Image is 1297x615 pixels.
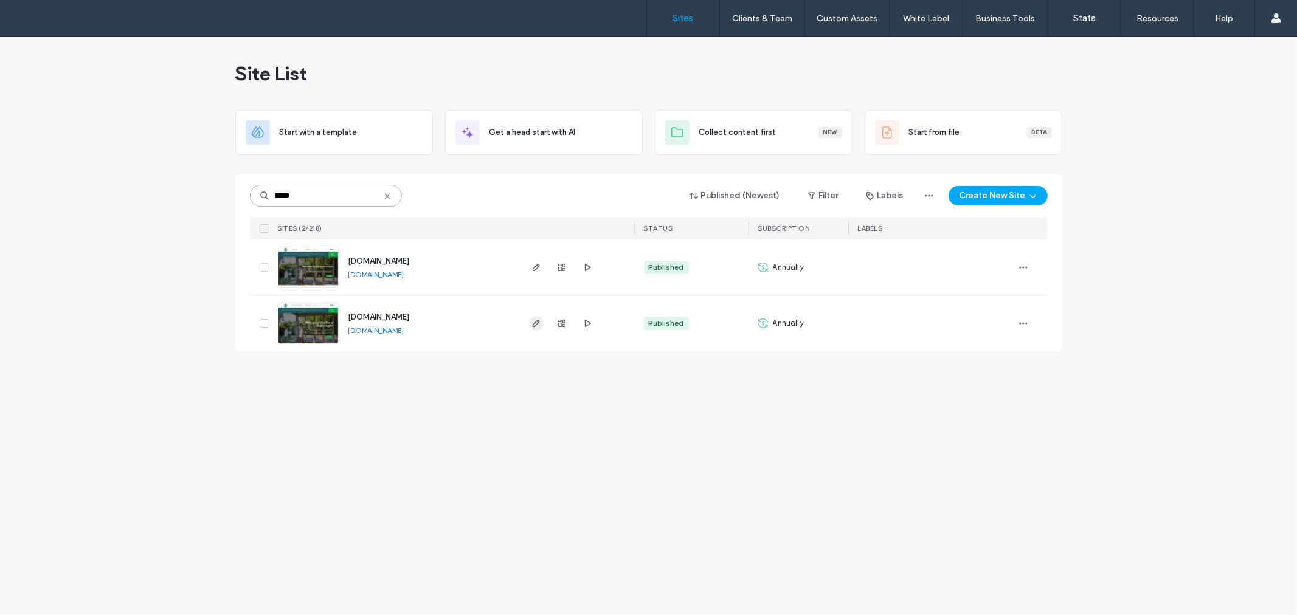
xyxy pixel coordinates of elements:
[348,256,410,266] a: [DOMAIN_NAME]
[679,186,791,205] button: Published (Newest)
[909,126,960,139] span: Start from file
[644,224,673,233] span: STATUS
[235,110,433,155] div: Start with a template
[732,13,792,24] label: Clients & Team
[1216,13,1234,24] label: Help
[27,9,52,19] span: Help
[1027,127,1052,138] div: Beta
[649,318,684,329] div: Published
[1073,13,1096,24] label: Stats
[348,312,410,321] a: [DOMAIN_NAME]
[348,326,404,335] a: [DOMAIN_NAME]
[856,186,915,205] button: Labels
[489,126,576,139] span: Get a head start with AI
[976,13,1036,24] label: Business Tools
[796,186,851,205] button: Filter
[818,127,842,138] div: New
[673,13,694,24] label: Sites
[348,270,404,279] a: [DOMAIN_NAME]
[1136,13,1178,24] label: Resources
[699,126,776,139] span: Collect content first
[949,186,1048,205] button: Create New Site
[280,126,358,139] span: Start with a template
[773,317,804,329] span: Annually
[865,110,1062,155] div: Start from fileBeta
[445,110,643,155] div: Get a head start with AI
[904,13,950,24] label: White Label
[655,110,853,155] div: Collect content firstNew
[858,224,883,233] span: LABELS
[649,262,684,273] div: Published
[758,224,810,233] span: SUBSCRIPTION
[235,61,308,86] span: Site List
[773,261,804,273] span: Annually
[278,224,323,233] span: SITES (2/218)
[817,13,878,24] label: Custom Assets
